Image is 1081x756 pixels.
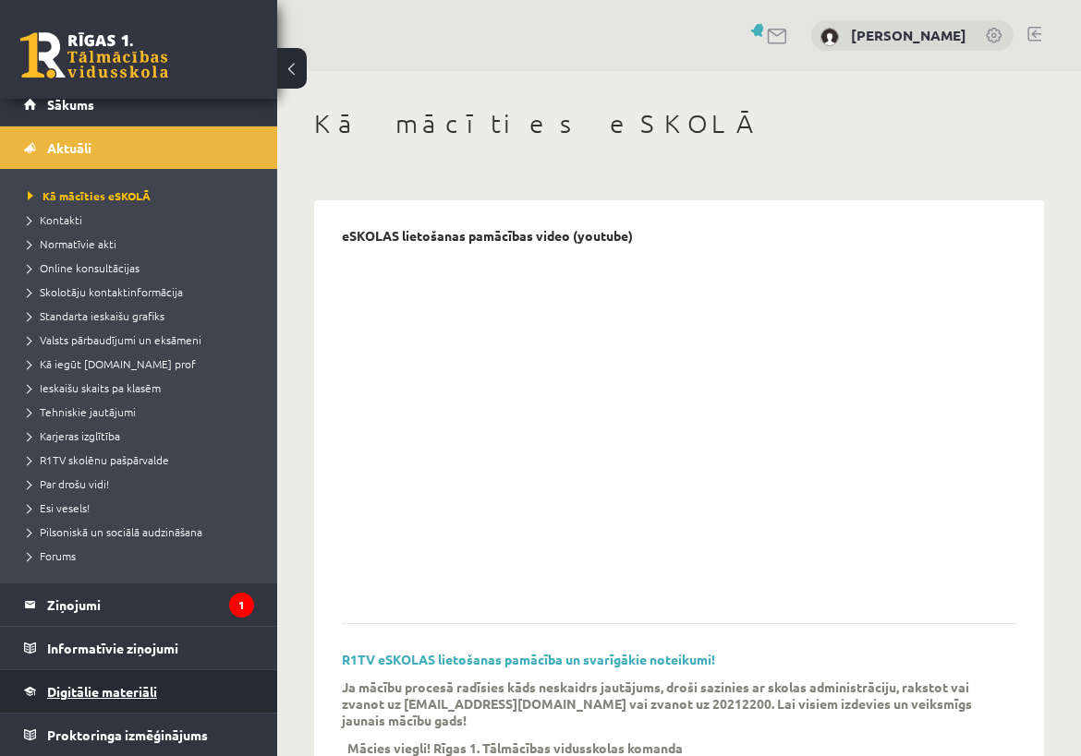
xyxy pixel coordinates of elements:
p: Ja mācību procesā radīsies kāds neskaidrs jautājums, droši sazinies ar skolas administrāciju, rak... [342,678,989,728]
span: Tehniskie jautājumi [28,404,136,419]
span: Proktoringa izmēģinājums [47,726,208,743]
span: Standarta ieskaišu grafiks [28,308,164,323]
a: Sākums [24,83,254,126]
a: Informatīvie ziņojumi [24,627,254,669]
span: Par drošu vidi! [28,476,109,491]
a: Skolotāju kontaktinformācija [28,283,259,300]
span: Skolotāju kontaktinformācija [28,284,183,299]
a: [PERSON_NAME] [851,26,966,44]
a: Digitālie materiāli [24,670,254,713]
a: Ieskaišu skaits pa klasēm [28,379,259,396]
span: Normatīvie akti [28,236,116,251]
a: Rīgas 1. Tālmācības vidusskola [20,32,168,78]
img: Guna Ose [820,28,839,46]
i: 1 [229,593,254,618]
a: Kontakti [28,211,259,228]
span: Online konsultācijas [28,260,140,275]
p: eSKOLAS lietošanas pamācības video (youtube) [342,228,633,244]
p: Mācies viegli! [347,739,431,756]
a: R1TV skolēnu pašpārvalde [28,451,259,468]
a: Pilsoniskā un sociālā audzināšana [28,523,259,540]
span: Ieskaišu skaits pa klasēm [28,380,161,395]
h1: Kā mācīties eSKOLĀ [314,108,1044,139]
span: R1TV skolēnu pašpārvalde [28,452,169,467]
span: Sākums [47,96,94,113]
span: Forums [28,548,76,563]
legend: Ziņojumi [47,583,254,626]
span: Kā iegūt [DOMAIN_NAME] prof [28,356,196,371]
span: Digitālie materiāli [47,683,157,700]
a: Valsts pārbaudījumi un eksāmeni [28,331,259,348]
legend: Informatīvie ziņojumi [47,627,254,669]
a: Tehniskie jautājumi [28,403,259,420]
a: Forums [28,547,259,564]
span: Karjeras izglītība [28,428,120,443]
a: Par drošu vidi! [28,475,259,492]
a: Normatīvie akti [28,235,259,252]
a: Kā iegūt [DOMAIN_NAME] prof [28,355,259,372]
a: Online konsultācijas [28,259,259,276]
a: R1TV eSKOLAS lietošanas pamācība un svarīgākie noteikumi! [342,651,715,667]
a: Standarta ieskaišu grafiks [28,307,259,324]
a: Karjeras izglītība [28,427,259,444]
a: Aktuāli [24,126,254,169]
span: Esi vesels! [28,500,90,515]
span: Aktuāli [47,139,91,156]
span: Kā mācīties eSKOLĀ [28,188,151,203]
a: Kā mācīties eSKOLĀ [28,187,259,204]
span: Kontakti [28,212,82,227]
a: Esi vesels! [28,499,259,516]
p: Rīgas 1. Tālmācības vidusskolas komanda [433,739,683,756]
span: Valsts pārbaudījumi un eksāmeni [28,332,201,347]
a: Ziņojumi1 [24,583,254,626]
a: Proktoringa izmēģinājums [24,714,254,756]
span: Pilsoniskā un sociālā audzināšana [28,524,202,539]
